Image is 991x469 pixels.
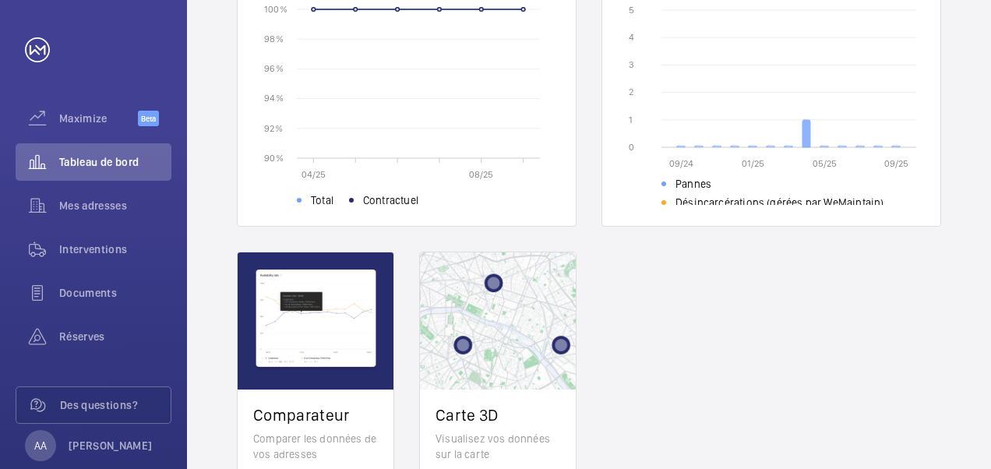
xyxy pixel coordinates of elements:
span: Total [311,192,333,208]
text: 94 % [264,93,284,104]
p: AA [34,438,47,453]
text: 4 [629,32,634,43]
span: Mes adresses [59,198,171,213]
text: 01/25 [742,158,764,169]
span: Interventions [59,242,171,257]
text: 08/25 [469,169,493,180]
text: 05/25 [813,158,837,169]
span: Documents [59,285,171,301]
h2: Comparateur [253,405,378,425]
text: 96 % [264,63,284,74]
p: Comparer les données de vos adresses [253,431,378,462]
h2: Carte 3D [436,405,560,425]
span: Contractuel [363,192,418,208]
span: Beta [138,111,159,126]
span: Réserves [59,329,171,344]
text: 04/25 [302,169,326,180]
text: 5 [629,5,634,16]
text: 3 [629,59,634,70]
text: 100 % [264,3,287,14]
text: 92 % [264,122,283,133]
span: Des questions? [60,397,171,413]
span: Maximize [59,111,138,126]
p: [PERSON_NAME] [69,438,153,453]
text: 09/24 [669,158,693,169]
span: Désincarcérations (gérées par WeMaintain) [675,195,883,210]
text: 90 % [264,152,284,163]
text: 2 [629,86,633,97]
text: 98 % [264,33,284,44]
p: Visualisez vos données sur la carte [436,431,560,462]
text: 1 [629,115,633,125]
text: 0 [629,142,634,153]
span: Tableau de bord [59,154,171,170]
span: Pannes [675,176,711,192]
text: 09/25 [884,158,908,169]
